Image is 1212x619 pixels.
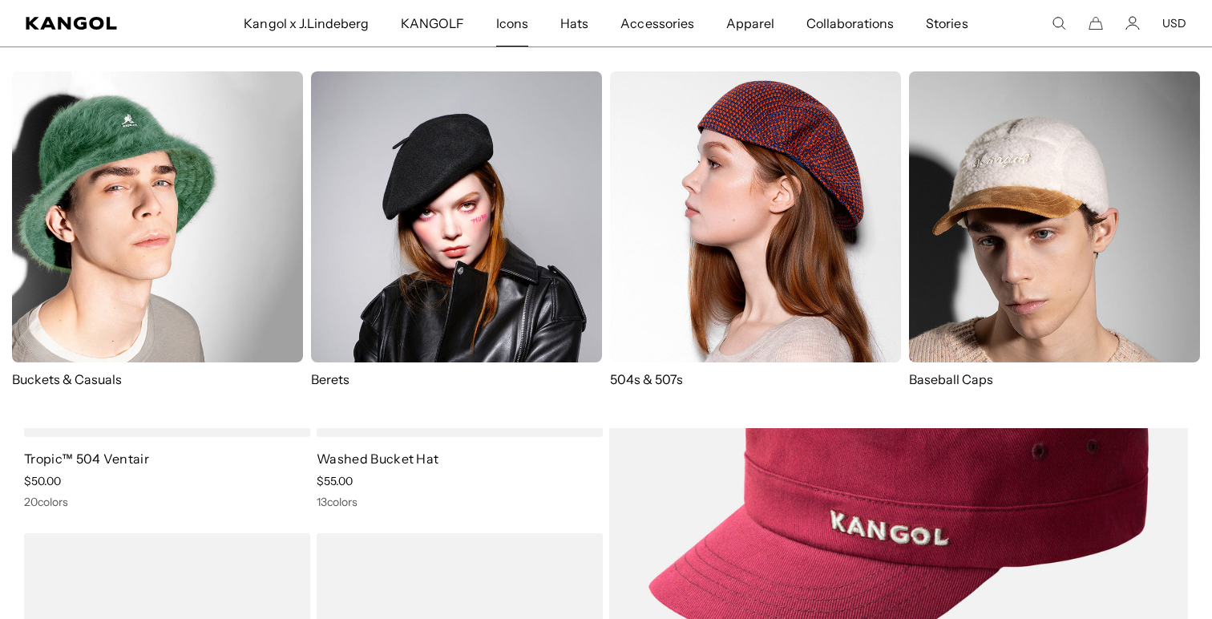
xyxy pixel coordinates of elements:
[26,17,160,30] a: Kangol
[12,370,303,388] p: Buckets & Casuals
[1162,16,1186,30] button: USD
[1089,16,1103,30] button: Cart
[24,495,310,509] div: 20 colors
[24,474,61,488] span: $50.00
[909,370,1200,388] p: Baseball Caps
[909,71,1200,404] a: Baseball Caps
[24,451,149,467] a: Tropic™ 504 Ventair
[317,495,603,509] div: 13 colors
[311,71,602,388] a: Berets
[311,370,602,388] p: Berets
[317,474,353,488] span: $55.00
[610,370,901,388] p: 504s & 507s
[1052,16,1066,30] summary: Search here
[12,71,303,388] a: Buckets & Casuals
[317,451,438,467] a: Washed Bucket Hat
[1125,16,1140,30] a: Account
[610,71,901,388] a: 504s & 507s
